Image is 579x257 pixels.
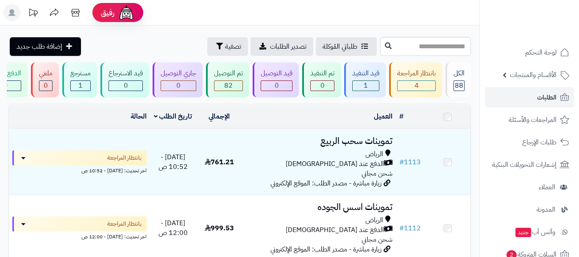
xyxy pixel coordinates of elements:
[525,47,557,58] span: لوحة التحكم
[485,132,574,152] a: طلبات الإرجاع
[399,157,421,167] a: #1113
[521,24,571,41] img: logo-2.png
[485,42,574,63] a: لوحة التحكم
[109,81,142,91] div: 0
[399,223,421,233] a: #1112
[485,222,574,242] a: وآتس آبجديد
[261,69,292,78] div: قيد التوصيل
[485,87,574,108] a: الطلبات
[29,62,61,97] a: ملغي 0
[353,81,379,91] div: 1
[522,136,557,148] span: طلبات الإرجاع
[12,232,147,240] div: اخر تحديث: [DATE] - 12:00 ص
[316,37,377,56] a: طلباتي المُوكلة
[61,62,99,97] a: مسترجع 1
[154,111,192,122] a: تاريخ الطلب
[310,69,334,78] div: تم التنفيذ
[270,244,381,254] span: زيارة مباشرة - مصدر الطلب: الموقع الإلكتروني
[70,69,91,78] div: مسترجع
[251,62,301,97] a: قيد التوصيل 0
[364,80,368,91] span: 1
[286,225,384,235] span: الدفع عند [DEMOGRAPHIC_DATA]
[362,169,392,179] span: شحن مجاني
[399,223,404,233] span: #
[510,69,557,81] span: الأقسام والمنتجات
[159,218,188,238] span: [DATE] - 12:00 ص
[485,155,574,175] a: إشعارات التحويلات البنكية
[342,62,387,97] a: قيد التنفيذ 1
[78,80,83,91] span: 1
[444,62,473,97] a: الكل88
[245,202,392,212] h3: تموينات اسس الجوده
[509,114,557,126] span: المراجعات والأسئلة
[515,228,531,237] span: جديد
[399,111,404,122] a: #
[99,62,151,97] a: قيد الاسترجاع 0
[39,81,52,91] div: 0
[485,199,574,220] a: المدونة
[159,152,188,172] span: [DATE] - 10:52 ص
[323,41,357,52] span: طلباتي المُوكلة
[107,154,142,162] span: بانتظار المراجعة
[44,80,48,91] span: 0
[455,80,463,91] span: 88
[205,223,234,233] span: 999.53
[365,216,383,225] span: الرياض
[39,69,53,78] div: ملغي
[109,69,143,78] div: قيد الاسترجاع
[515,226,555,238] span: وآتس آب
[320,80,325,91] span: 0
[131,111,147,122] a: الحالة
[397,69,436,78] div: بانتظار المراجعة
[492,159,557,171] span: إشعارات التحويلات البنكية
[275,80,279,91] span: 0
[537,91,557,103] span: الطلبات
[161,81,196,91] div: 0
[270,41,306,52] span: تصدير الطلبات
[311,81,334,91] div: 0
[22,4,44,23] a: تحديثات المنصة
[537,204,555,216] span: المدونة
[207,37,248,56] button: تصفية
[118,4,135,21] img: ai-face.png
[12,166,147,174] div: اخر تحديث: [DATE] - 10:52 ص
[270,178,381,188] span: زيارة مباشرة - مصدر الطلب: الموقع الإلكتروني
[204,62,251,97] a: تم التوصيل 82
[251,37,313,56] a: تصدير الطلبات
[485,110,574,130] a: المراجعات والأسئلة
[151,62,204,97] a: جاري التوصيل 0
[10,37,81,56] a: إضافة طلب جديد
[415,80,419,91] span: 4
[301,62,342,97] a: تم التنفيذ 0
[261,81,292,91] div: 0
[214,81,242,91] div: 82
[124,80,128,91] span: 0
[209,111,230,122] a: الإجمالي
[286,159,384,169] span: الدفع عند [DEMOGRAPHIC_DATA]
[71,81,90,91] div: 1
[352,69,379,78] div: قيد التنفيذ
[225,41,241,52] span: تصفية
[454,69,465,78] div: الكل
[374,111,392,122] a: العميل
[161,69,196,78] div: جاري التوصيل
[362,235,392,245] span: شحن مجاني
[485,177,574,197] a: العملاء
[176,80,181,91] span: 0
[398,81,435,91] div: 4
[214,69,243,78] div: تم التوصيل
[205,157,234,167] span: 761.21
[539,181,555,193] span: العملاء
[224,80,233,91] span: 82
[387,62,444,97] a: بانتظار المراجعة 4
[365,149,383,159] span: الرياض
[107,220,142,228] span: بانتظار المراجعة
[399,157,404,167] span: #
[245,136,392,146] h3: تموينات سحب الربيع
[17,41,62,52] span: إضافة طلب جديد
[101,8,114,18] span: رفيق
